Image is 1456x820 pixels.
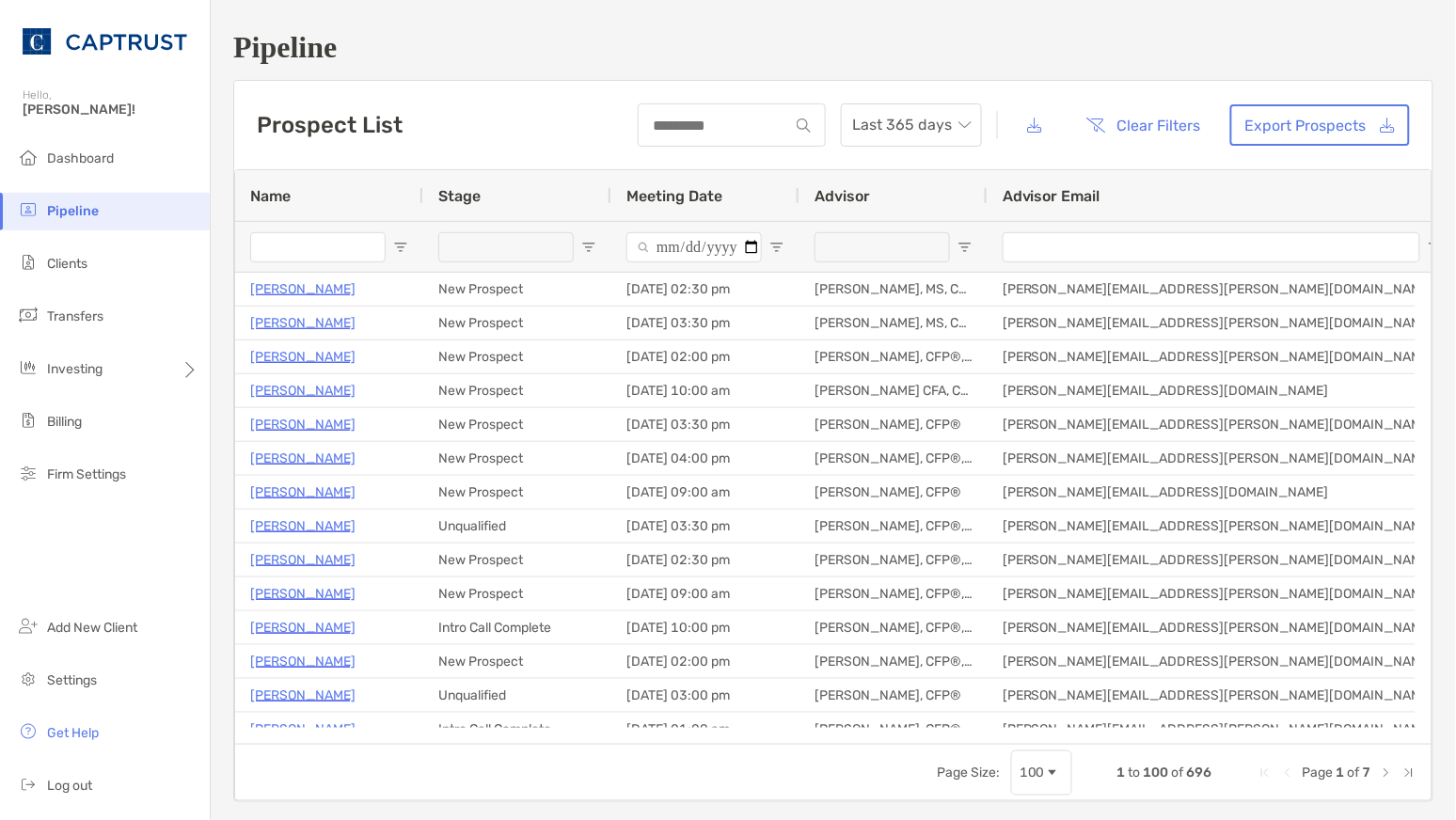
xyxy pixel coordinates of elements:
[799,476,988,509] div: [PERSON_NAME], CFP®
[423,544,611,576] div: New Prospect
[250,717,356,741] a: [PERSON_NAME]
[250,345,356,369] a: [PERSON_NAME]
[815,187,870,205] span: Advisor
[611,273,799,306] div: [DATE] 02:30 pm
[17,409,40,432] img: billing icon
[17,668,40,690] img: settings icon
[1379,765,1394,781] div: Next Page
[611,307,799,339] div: [DATE] 03:30 pm
[423,577,611,610] div: New Prospect
[611,577,799,610] div: [DATE] 09:00 am
[47,672,97,688] span: Settings
[799,577,988,610] div: [PERSON_NAME], CFP®, CPWA®
[799,679,988,712] div: [PERSON_NAME], CFP®
[611,408,799,441] div: [DATE] 03:30 pm
[423,510,611,543] div: Unqualified
[1144,765,1169,781] span: 100
[1303,765,1334,781] span: Page
[423,476,611,509] div: New Prospect
[611,442,799,475] div: [DATE] 04:00 pm
[626,232,762,262] input: Meeting Date Filter Input
[799,408,988,441] div: [PERSON_NAME], CFP®
[250,232,386,262] input: Name Filter Input
[250,379,356,402] a: [PERSON_NAME]
[423,679,611,712] div: Unqualified
[1011,750,1072,796] div: Page Size
[611,611,799,644] div: [DATE] 10:00 pm
[47,778,92,794] span: Log out
[626,187,722,205] span: Meeting Date
[799,611,988,644] div: [PERSON_NAME], CFP®, CDFA®
[1428,240,1443,255] button: Open Filter Menu
[1258,765,1273,781] div: First Page
[423,340,611,373] div: New Prospect
[47,308,103,324] span: Transfers
[250,684,356,707] p: [PERSON_NAME]
[47,361,103,377] span: Investing
[23,102,198,118] span: [PERSON_NAME]!
[1172,765,1184,781] span: of
[250,447,356,470] a: [PERSON_NAME]
[423,442,611,475] div: New Prospect
[17,198,40,221] img: pipeline icon
[852,104,971,146] span: Last 365 days
[250,311,356,335] a: [PERSON_NAME]
[799,273,988,306] div: [PERSON_NAME], MS, CFP®
[47,203,99,219] span: Pipeline
[797,118,811,133] img: input icon
[423,611,611,644] div: Intro Call Complete
[250,187,291,205] span: Name
[1129,765,1141,781] span: to
[423,273,611,306] div: New Prospect
[250,582,356,606] p: [PERSON_NAME]
[1117,765,1126,781] span: 1
[423,713,611,746] div: Intro Call Complete
[1072,104,1215,146] button: Clear Filters
[250,616,356,639] a: [PERSON_NAME]
[17,146,40,168] img: dashboard icon
[611,544,799,576] div: [DATE] 02:30 pm
[233,30,1433,65] h1: Pipeline
[423,645,611,678] div: New Prospect
[423,307,611,339] div: New Prospect
[1348,765,1360,781] span: of
[1187,765,1212,781] span: 696
[423,408,611,441] div: New Prospect
[799,544,988,576] div: [PERSON_NAME], CFP®, CPWA®
[250,650,356,673] p: [PERSON_NAME]
[799,340,988,373] div: [PERSON_NAME], CFP®, CPWA®
[1003,232,1420,262] input: Advisor Email Filter Input
[250,548,356,572] p: [PERSON_NAME]
[1003,187,1100,205] span: Advisor Email
[17,462,40,484] img: firm-settings icon
[799,442,988,475] div: [PERSON_NAME], CFP®, CDFA®
[799,713,988,746] div: [PERSON_NAME], CFP®, CLU®
[47,414,82,430] span: Billing
[17,251,40,274] img: clients icon
[937,765,1000,781] div: Page Size:
[1020,765,1045,781] div: 100
[799,645,988,678] div: [PERSON_NAME], CFP®, CLU®
[611,645,799,678] div: [DATE] 02:00 pm
[250,413,356,436] p: [PERSON_NAME]
[611,340,799,373] div: [DATE] 02:00 pm
[799,374,988,407] div: [PERSON_NAME] CFA, CAIA, CFP®
[799,510,988,543] div: [PERSON_NAME], CFP®, CFA
[1363,765,1371,781] span: 7
[1230,104,1410,146] a: Export Prospects
[17,773,40,796] img: logout icon
[17,304,40,326] img: transfers icon
[1280,765,1295,781] div: Previous Page
[250,277,356,301] a: [PERSON_NAME]
[47,620,137,636] span: Add New Client
[438,187,481,205] span: Stage
[17,356,40,379] img: investing icon
[47,466,126,482] span: Firm Settings
[423,374,611,407] div: New Prospect
[1401,765,1416,781] div: Last Page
